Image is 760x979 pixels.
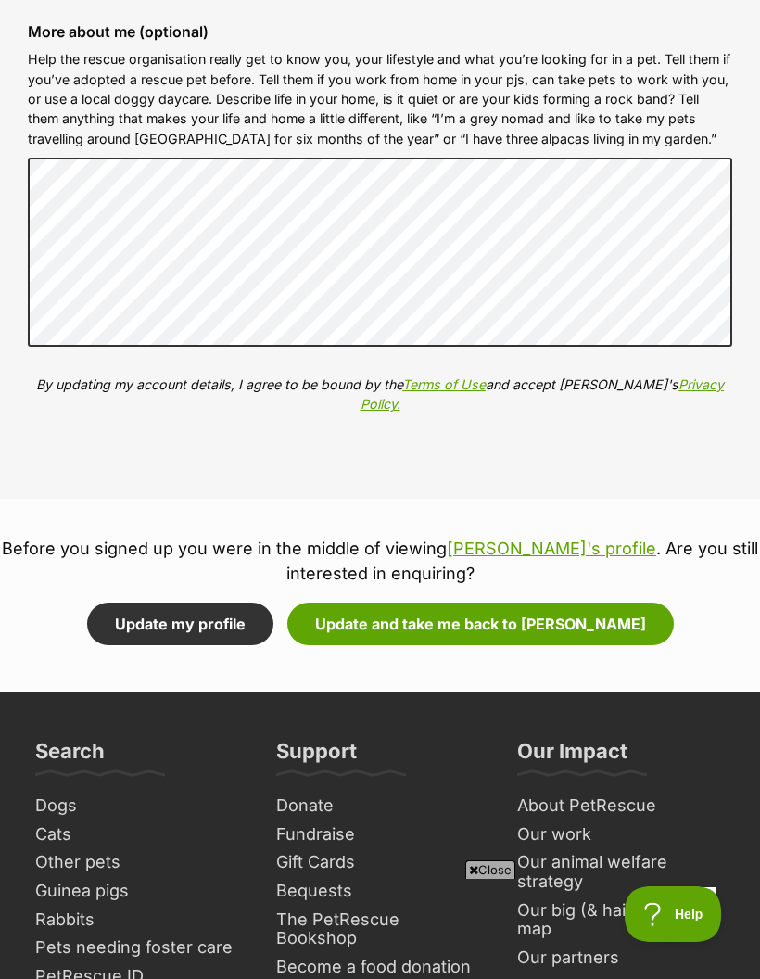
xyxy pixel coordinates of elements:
a: Pets needing foster care [28,934,250,962]
h3: Our Impact [517,738,627,775]
a: [PERSON_NAME]'s profile [447,539,656,558]
button: Update and take me back to [PERSON_NAME] [287,603,674,645]
label: More about me (optional) [28,23,732,40]
a: Our work [510,820,732,849]
a: About PetRescue [510,792,732,820]
iframe: Advertisement [43,886,717,970]
p: Help the rescue organisation really get to know you, your lifestyle and what you’re looking for i... [28,49,732,148]
button: Update my profile [87,603,273,645]
a: Terms of Use [402,376,486,392]
a: Guinea pigs [28,877,250,906]
a: Our animal welfare strategy [510,848,732,896]
a: Donate [269,792,491,820]
a: Cats [28,820,250,849]
a: Rabbits [28,906,250,934]
span: Close [465,860,515,879]
a: Gift Cards [269,848,491,877]
p: By updating my account details, I agree to be bound by the and accept [PERSON_NAME]'s [28,375,732,414]
a: Fundraise [269,820,491,849]
a: Other pets [28,848,250,877]
a: Dogs [28,792,250,820]
h3: Support [276,738,357,775]
h3: Search [35,738,105,775]
iframe: Help Scout Beacon - Open [625,886,723,942]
